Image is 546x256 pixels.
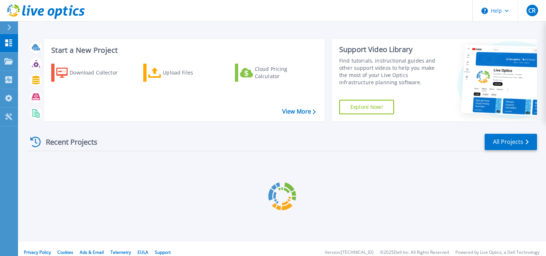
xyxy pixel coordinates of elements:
[57,249,73,255] a: Cookies
[80,249,104,255] a: Ads & Email
[51,64,132,82] a: Download Collector
[155,249,171,255] a: Support
[339,57,442,86] div: Find tutorials, instructional guides and other support videos to help you make the most of your L...
[380,250,449,255] li: © 2025 Dell Inc. All Rights Reserved
[143,64,224,82] a: Upload Files
[455,250,540,255] li: Powered by Live Optics, a Dell Technology
[24,249,51,255] a: Privacy Policy
[110,249,131,255] a: Telemetry
[339,45,442,54] div: Support Video Library
[255,65,313,80] div: Cloud Pricing Calculator
[528,8,536,13] span: CR
[325,250,374,255] li: Version: [TECHNICAL_ID]
[51,46,315,54] h3: Start a New Project
[235,64,315,82] a: Cloud Pricing Calculator
[28,133,107,151] div: Recent Projects
[163,65,220,80] div: Upload Files
[282,108,316,115] a: View More
[339,100,394,114] a: Explore Now!
[485,134,537,150] a: All Projects
[70,65,127,80] div: Download Collector
[137,249,148,255] a: EULA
